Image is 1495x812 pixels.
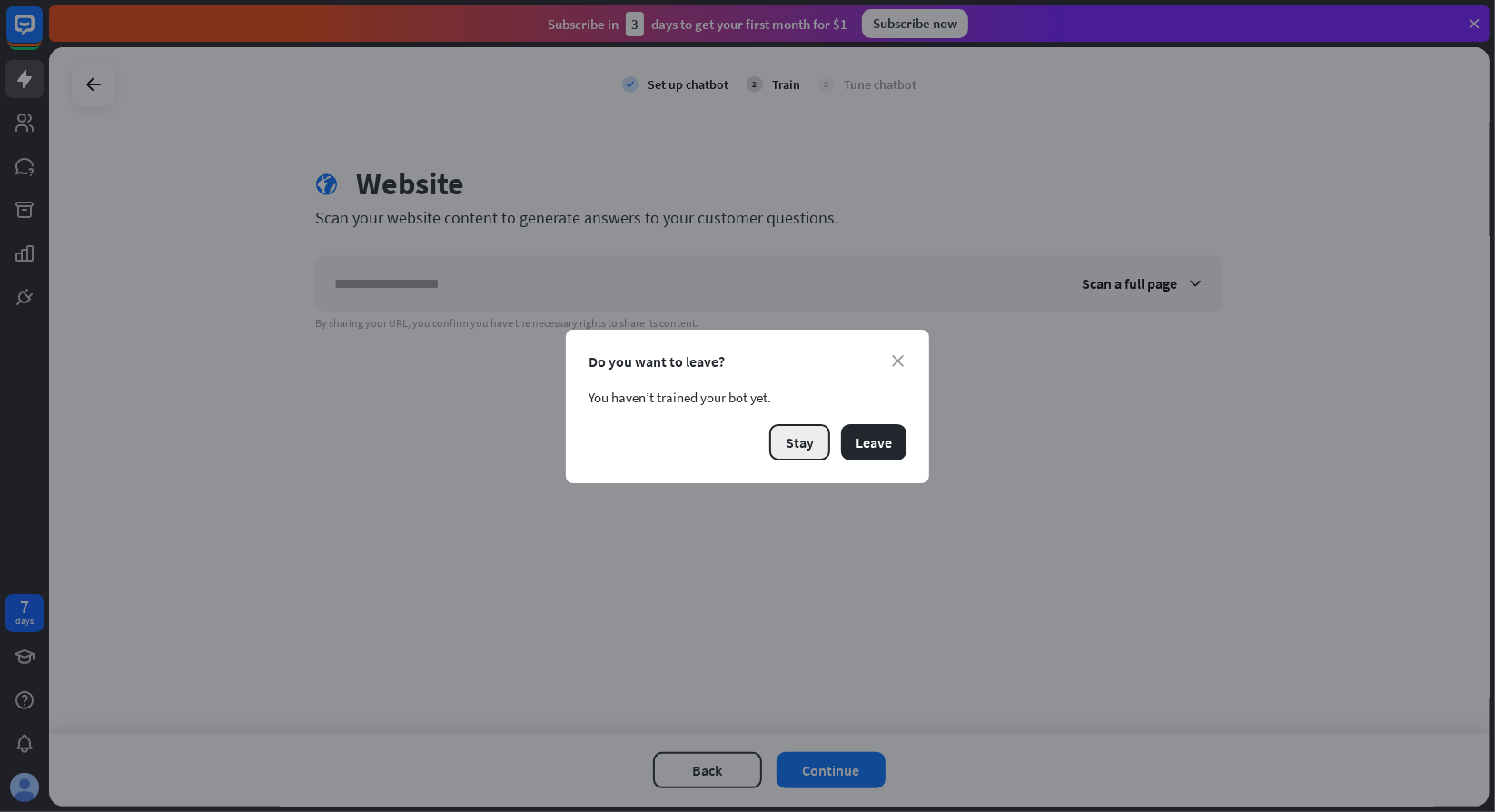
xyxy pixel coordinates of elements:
button: Leave [841,424,906,460]
button: Stay [769,424,830,460]
div: Do you want to leave? [589,352,906,371]
div: You haven’t trained your bot yet. [589,389,906,406]
button: Open LiveChat chat widget [15,7,69,62]
i: close [892,355,904,367]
